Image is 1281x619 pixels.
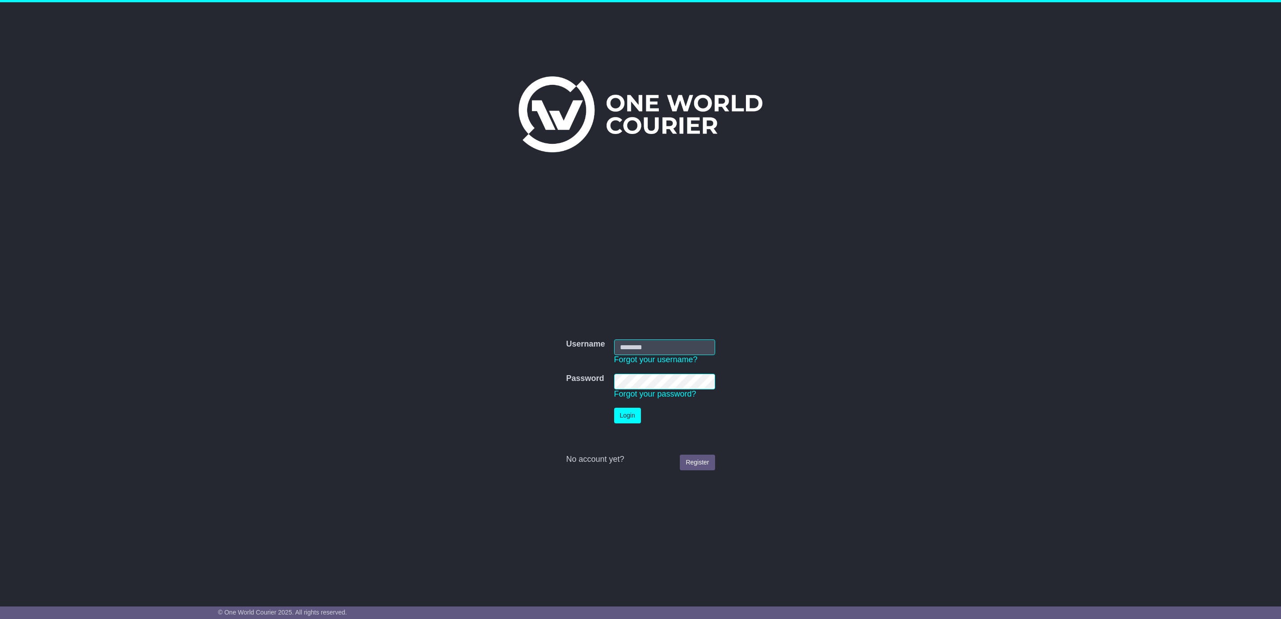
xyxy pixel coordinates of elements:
[566,455,715,464] div: No account yet?
[218,609,347,616] span: © One World Courier 2025. All rights reserved.
[614,408,641,423] button: Login
[566,339,605,349] label: Username
[614,389,696,398] a: Forgot your password?
[680,455,715,470] a: Register
[614,355,698,364] a: Forgot your username?
[566,374,604,384] label: Password
[519,76,762,152] img: One World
